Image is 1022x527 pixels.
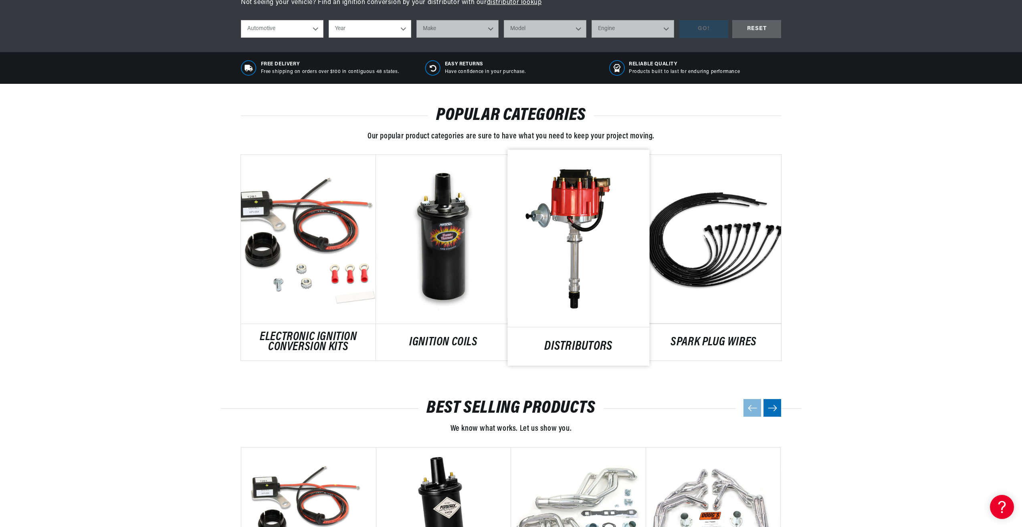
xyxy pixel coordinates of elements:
select: Year [329,20,411,38]
button: Next slide [763,399,781,417]
select: Make [416,20,499,38]
span: RELIABLE QUALITY [629,61,740,68]
p: Products built to last for enduring performance [629,69,740,75]
a: BEST SELLING PRODUCTS [426,401,596,416]
a: ELECTRONIC IGNITION CONVERSION KITS [241,332,376,353]
p: Have confidence in your purchase. [445,69,526,75]
span: Free Delivery [261,61,399,68]
a: IGNITION COILS [376,337,511,348]
a: DISTRIBUTORS [508,341,650,352]
p: We know what works. Let us show you. [221,422,801,435]
a: SPARK PLUG WIRES [646,337,781,348]
button: Previous slide [743,399,761,417]
span: Easy Returns [445,61,526,68]
select: Ride Type [241,20,323,38]
div: RESET [732,20,781,38]
p: Free shipping on orders over $100 in contiguous 48 states. [261,69,399,75]
select: Model [504,20,586,38]
select: Engine [592,20,674,38]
